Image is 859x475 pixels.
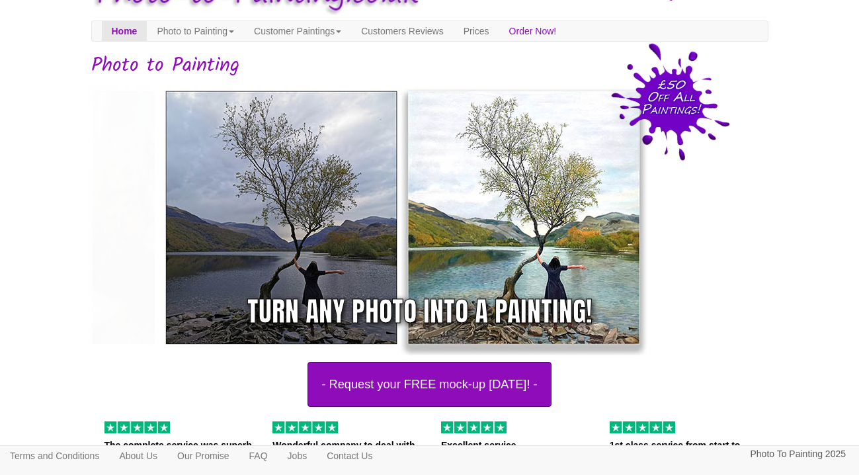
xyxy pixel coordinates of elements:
[454,21,499,41] a: Prices
[102,21,147,41] a: Home
[167,446,239,466] a: Our Promise
[81,80,577,355] img: Oil painting of a dog
[104,437,253,470] p: The complete service was superb from…
[104,421,170,433] img: 5 of out 5 stars
[750,446,846,462] p: Photo To Painting 2025
[441,421,507,433] img: 5 of out 5 stars
[611,43,730,161] img: 50 pound price drop
[441,437,590,454] p: Excellent service
[155,80,651,355] img: lady-lake-small.jpg
[91,55,768,77] h1: Photo to Painting
[109,446,167,466] a: About Us
[317,446,382,466] a: Contact Us
[610,437,758,470] p: 1st class service from start to finish…
[499,21,567,41] a: Order Now!
[278,446,317,466] a: Jobs
[272,437,421,454] p: Wonderful company to deal with
[239,446,278,466] a: FAQ
[147,21,244,41] a: Photo to Painting
[272,421,338,433] img: 5 of out 5 stars
[610,421,675,433] img: 5 of out 5 stars
[307,362,551,407] button: - Request your FREE mock-up [DATE]! -
[351,21,453,41] a: Customers Reviews
[244,21,351,41] a: Customer Paintings
[247,292,593,331] div: Turn any photo into a painting!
